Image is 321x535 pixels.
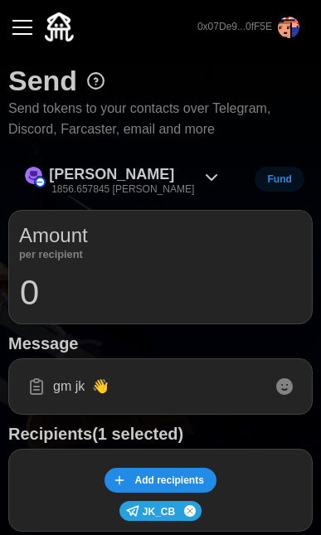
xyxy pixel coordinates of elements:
h1: Send [8,62,77,99]
h1: Message [8,333,313,354]
button: Remove user [184,505,196,517]
button: 0x07De9...0fF5E [184,3,313,51]
h1: Recipients (1 selected) [8,423,313,445]
input: Add a message for recipients (optional) [19,369,302,404]
input: 0 [19,272,302,314]
p: Send tokens to your contacts over Telegram, Discord, Farcaster, email and more [8,99,313,140]
span: Add recipients [134,469,203,492]
p: [PERSON_NAME] [49,163,174,187]
p: Amount [19,221,88,250]
button: Add recipients [105,468,216,493]
span: Fund [267,168,291,191]
p: JK_CB [143,505,175,519]
img: Degen (on Base) [25,167,42,184]
img: Quidli [45,12,74,41]
p: 0x07De9...0fF5E [197,20,272,34]
p: per recipient [19,250,88,259]
p: 1856.657845 [PERSON_NAME] [51,182,194,197]
img: rectcrop3 [278,17,299,38]
button: Fund [255,167,304,192]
